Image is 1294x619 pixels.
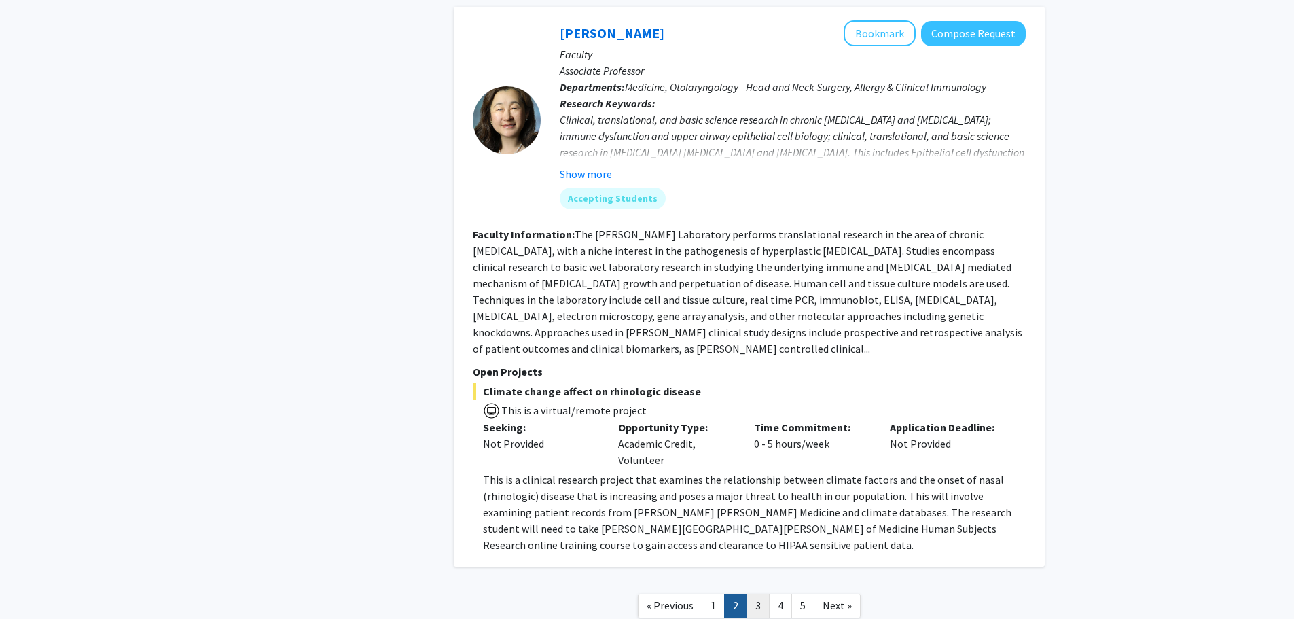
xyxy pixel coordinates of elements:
[814,594,861,618] a: Next
[702,594,725,618] a: 1
[769,594,792,618] a: 4
[560,188,666,209] mat-chip: Accepting Students
[754,419,869,436] p: Time Commitment:
[560,46,1026,63] p: Faculty
[844,20,916,46] button: Add Jean Kim to Bookmarks
[560,80,625,94] b: Departments:
[890,419,1005,436] p: Application Deadline:
[647,599,694,612] span: « Previous
[483,472,1026,553] p: This is a clinical research project that examines the relationship between climate factors and th...
[921,21,1026,46] button: Compose Request to Jean Kim
[823,599,852,612] span: Next »
[560,24,664,41] a: [PERSON_NAME]
[483,419,598,436] p: Seeking:
[791,594,814,618] a: 5
[500,404,647,417] span: This is a virtual/remote project
[483,436,598,452] div: Not Provided
[473,228,575,241] b: Faculty Information:
[724,594,747,618] a: 2
[618,419,734,436] p: Opportunity Type:
[473,228,1022,355] fg-read-more: The [PERSON_NAME] Laboratory performs translational research in the area of chronic [MEDICAL_DATA...
[560,166,612,182] button: Show more
[744,419,880,468] div: 0 - 5 hours/week
[608,419,744,468] div: Academic Credit, Volunteer
[638,594,702,618] a: Previous
[625,80,986,94] span: Medicine, Otolaryngology - Head and Neck Surgery, Allergy & Clinical Immunology
[747,594,770,618] a: 3
[880,419,1016,468] div: Not Provided
[560,63,1026,79] p: Associate Professor
[10,558,58,609] iframe: Chat
[473,383,1026,400] span: Climate change affect on rhinologic disease
[560,96,655,110] b: Research Keywords:
[473,364,1026,380] p: Open Projects
[560,111,1026,193] div: Clinical, translational, and basic science research in chronic [MEDICAL_DATA] and [MEDICAL_DATA];...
